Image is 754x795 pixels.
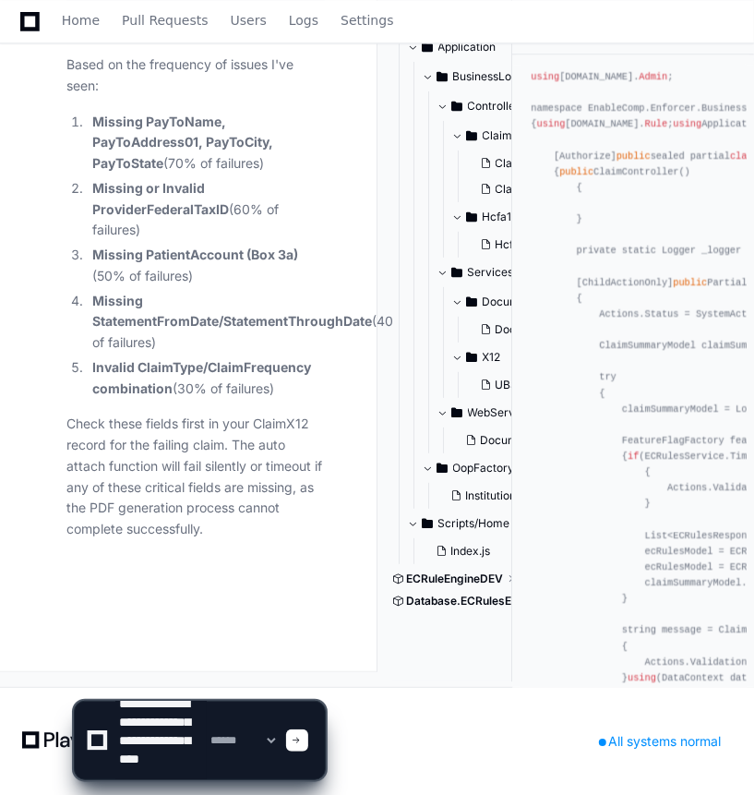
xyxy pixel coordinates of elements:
button: ClaimController.cs [473,151,562,176]
span: using [537,118,566,129]
strong: Missing PayToName, PayToAddress01, PayToCity, PayToState [92,114,273,172]
svg: Directory [437,66,448,88]
button: Services [437,258,544,287]
span: if [628,451,639,462]
span: InstitutionalClaimToUB04ClaimFormTransformation.cs [466,488,751,503]
strong: Missing StatementFromDate/StatementThroughDate [92,293,372,330]
button: Index.js [429,538,503,564]
button: Document [451,287,558,317]
button: Application [407,32,514,62]
span: Admin [639,71,667,82]
span: Users [231,15,267,26]
button: InstitutionalClaimToUB04ClaimFormTransformation.cs [444,483,533,509]
span: using [673,118,701,129]
span: Services [468,265,514,280]
svg: Directory [422,36,433,58]
span: Pull Requests [122,15,208,26]
svg: Directory [437,457,448,479]
li: (50% of failures) [87,245,325,287]
span: DocumentWebService.cs [481,433,614,448]
span: Claim [483,128,513,143]
span: Logs [289,15,318,26]
svg: Directory [451,95,462,117]
p: Check these fields first in your ClaimX12 record for the failing claim. The auto attach function ... [66,414,325,540]
button: DocumentImaging.cs [473,317,562,343]
button: Hcfa1500 [451,202,558,232]
svg: Directory [451,261,462,283]
span: Index.js [451,544,491,559]
span: Application [438,40,497,54]
span: Controllers [468,99,526,114]
svg: Directory [466,346,477,368]
strong: Missing or Invalid ProviderFederalTaxID [92,180,229,217]
li: (70% of failures) [87,112,325,175]
span: Hcfa1500 [483,210,533,224]
span: WebServices [468,405,537,420]
span: Home [62,15,100,26]
svg: Directory [451,402,462,424]
span: public [559,166,593,177]
span: using [531,71,559,82]
li: (40% of failures) [87,291,325,354]
svg: Directory [466,206,477,228]
span: public [673,276,707,287]
span: public [616,150,651,161]
svg: Directory [466,125,477,147]
span: OopFactory.X12.Hipaa/Claims/Services [453,461,529,476]
svg: Directory [422,512,433,535]
button: Hcfa1500Controller.cs [473,232,562,258]
span: Settings [341,15,393,26]
button: Scripts/Home [407,509,514,538]
button: BusinessLogic [422,62,529,91]
button: Controllers [437,91,544,121]
span: DocumentImaging.cs [496,322,606,337]
li: (30% of failures) [87,357,325,400]
button: ClaimUB04FormController.cs [473,176,562,202]
button: UBService.cs [473,372,562,398]
span: ClaimController.cs [496,156,592,171]
span: Document [483,295,537,309]
button: X12 [451,343,558,372]
span: UBService.cs [496,378,567,392]
span: BusinessLogic [453,69,528,84]
svg: Directory [466,291,477,313]
p: Based on the frequency of issues I've seen: [66,54,325,97]
button: Claim [451,121,558,151]
span: Rule [645,118,668,129]
strong: Missing PatientAccount (Box 3a) [92,247,298,262]
li: (60% of failures) [87,178,325,241]
span: X12 [483,350,501,365]
strong: Invalid ClaimType/ClaimFrequency combination [92,359,311,396]
button: DocumentWebService.cs [459,428,547,453]
span: Hcfa1500Controller.cs [496,237,613,252]
button: WebServices [437,398,544,428]
span: ECRuleEngineDEV [407,572,504,586]
span: Database.ECRulesEngine [407,594,542,608]
span: ClaimUB04FormController.cs [496,182,651,197]
span: Scripts/Home [438,516,510,531]
button: OopFactory.X12.Hipaa/Claims/Services [422,453,529,483]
